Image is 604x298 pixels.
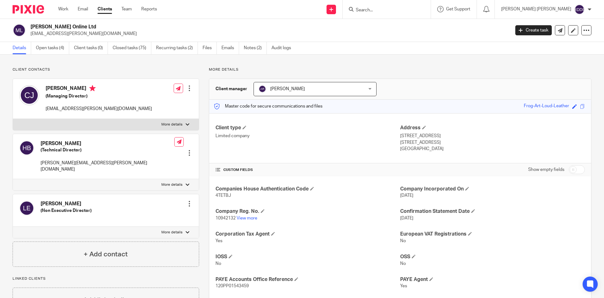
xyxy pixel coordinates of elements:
[19,201,34,216] img: svg%3E
[46,93,152,99] h5: (Managing Director)
[215,261,221,266] span: No
[41,207,92,214] h5: (Non Executive Director)
[259,85,266,93] img: svg%3E
[215,216,236,220] span: 10942132
[121,6,132,12] a: Team
[270,87,305,91] span: [PERSON_NAME]
[400,254,585,260] h4: OSS
[237,216,257,220] a: View more
[161,230,182,235] p: More details
[78,6,88,12] a: Email
[574,4,584,15] img: svg%3E
[355,8,412,13] input: Search
[209,67,591,72] p: More details
[400,146,585,152] p: [GEOGRAPHIC_DATA]
[400,261,406,266] span: No
[89,85,96,91] i: Primary
[13,42,31,54] a: Details
[221,42,239,54] a: Emails
[215,86,247,92] h3: Client manager
[446,7,470,11] span: Get Support
[215,208,400,215] h4: Company Reg. No.
[13,5,44,14] img: Pixie
[98,6,112,12] a: Clients
[156,42,198,54] a: Recurring tasks (2)
[84,249,128,259] h4: + Add contact
[13,67,199,72] p: Client contacts
[41,160,174,173] p: [PERSON_NAME][EMAIL_ADDRESS][PERSON_NAME][DOMAIN_NAME]
[501,6,571,12] p: [PERSON_NAME] [PERSON_NAME]
[215,254,400,260] h4: IOSS
[215,193,231,198] span: 4TETBJ
[215,125,400,131] h4: Client type
[13,276,199,281] p: Linked clients
[400,186,585,192] h4: Company Incorporated On
[400,276,585,283] h4: PAYE Agent
[113,42,151,54] a: Closed tasks (75)
[244,42,267,54] a: Notes (2)
[203,42,217,54] a: Files
[41,147,174,153] h5: (Technical Director)
[161,122,182,127] p: More details
[215,276,400,283] h4: PAYE Accounts Office Reference
[400,208,585,215] h4: Confirmation Statement Date
[400,284,407,288] span: Yes
[141,6,157,12] a: Reports
[74,42,108,54] a: Client tasks (0)
[19,140,34,155] img: svg%3E
[19,85,39,105] img: svg%3E
[161,182,182,187] p: More details
[400,125,585,131] h4: Address
[41,140,174,147] h4: [PERSON_NAME]
[215,133,400,139] p: Limited company
[400,231,585,237] h4: European VAT Registrations
[31,31,506,37] p: [EMAIL_ADDRESS][PERSON_NAME][DOMAIN_NAME]
[515,25,552,35] a: Create task
[214,103,322,109] p: Master code for secure communications and files
[215,284,249,288] span: 120PP01543459
[400,193,413,198] span: [DATE]
[215,167,400,172] h4: CUSTOM FIELDS
[46,85,152,93] h4: [PERSON_NAME]
[271,42,296,54] a: Audit logs
[400,139,585,146] p: [STREET_ADDRESS]
[46,106,152,112] p: [EMAIL_ADDRESS][PERSON_NAME][DOMAIN_NAME]
[524,103,569,110] div: Frog-Art-Loud-Leather
[215,231,400,237] h4: Corporation Tax Agent
[400,133,585,139] p: [STREET_ADDRESS]
[215,186,400,192] h4: Companies House Authentication Code
[13,24,26,37] img: svg%3E
[400,216,413,220] span: [DATE]
[528,167,564,173] label: Show empty fields
[36,42,69,54] a: Open tasks (4)
[41,201,92,207] h4: [PERSON_NAME]
[215,239,222,243] span: Yes
[400,239,406,243] span: No
[58,6,68,12] a: Work
[31,24,411,30] h2: [PERSON_NAME] Online Ltd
